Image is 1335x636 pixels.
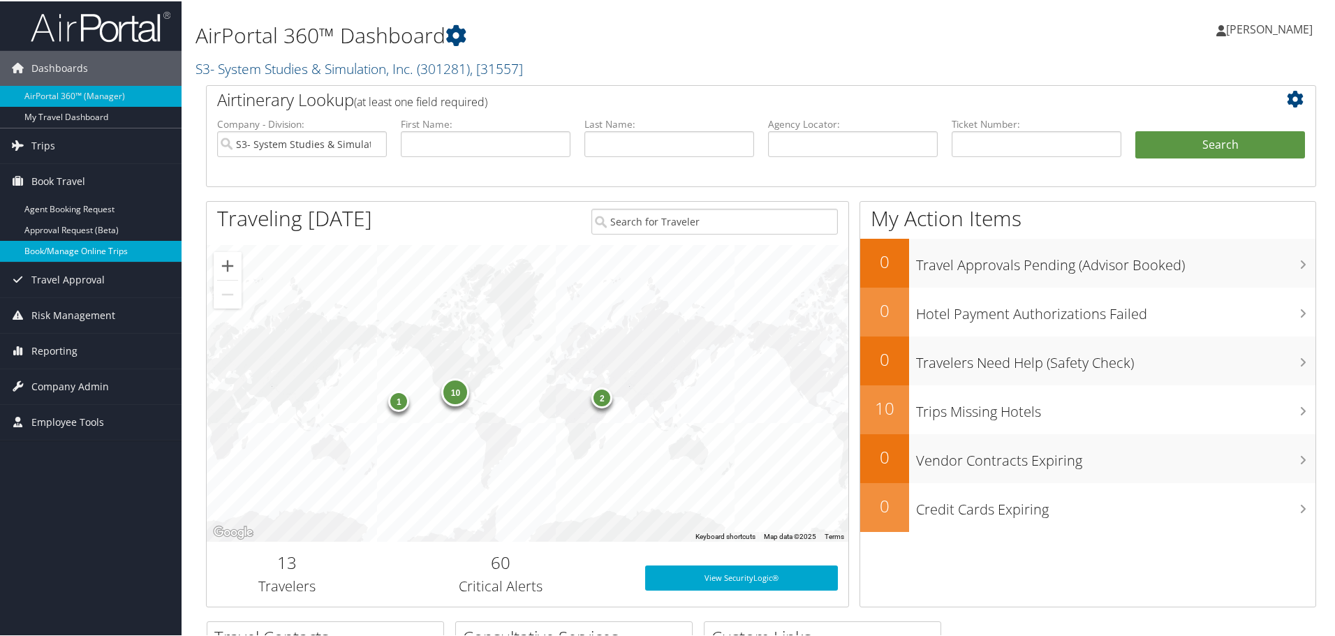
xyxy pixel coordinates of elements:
label: Ticket Number: [952,116,1121,130]
span: Risk Management [31,297,115,332]
label: Last Name: [584,116,754,130]
img: airportal-logo.png [31,9,170,42]
h2: Airtinerary Lookup [217,87,1213,110]
h2: 0 [860,346,909,370]
button: Keyboard shortcuts [695,531,755,540]
span: Trips [31,127,55,162]
span: Reporting [31,332,78,367]
h2: 0 [860,493,909,517]
h2: 60 [378,549,624,573]
span: Dashboards [31,50,88,84]
h3: Credit Cards Expiring [916,491,1315,518]
input: Search for Traveler [591,207,838,233]
span: ( 301281 ) [417,58,470,77]
h1: AirPortal 360™ Dashboard [196,20,950,49]
h3: Critical Alerts [378,575,624,595]
div: 2 [591,385,612,406]
span: [PERSON_NAME] [1226,20,1313,36]
a: Open this area in Google Maps (opens a new window) [210,522,256,540]
div: 10 [441,377,469,405]
div: 1 [388,390,409,411]
span: Employee Tools [31,404,104,438]
span: , [ 31557 ] [470,58,523,77]
span: (at least one field required) [354,93,487,108]
h1: Traveling [DATE] [217,202,372,232]
span: Travel Approval [31,261,105,296]
h2: 10 [860,395,909,419]
a: 0Travel Approvals Pending (Advisor Booked) [860,237,1315,286]
h2: 13 [217,549,357,573]
h2: 0 [860,297,909,321]
a: 0Hotel Payment Authorizations Failed [860,286,1315,335]
label: First Name: [401,116,570,130]
a: Terms (opens in new tab) [825,531,844,539]
h3: Vendor Contracts Expiring [916,443,1315,469]
a: View SecurityLogic® [645,564,838,589]
button: Zoom out [214,279,242,307]
a: 10Trips Missing Hotels [860,384,1315,433]
label: Company - Division: [217,116,387,130]
h3: Travelers Need Help (Safety Check) [916,345,1315,371]
h3: Trips Missing Hotels [916,394,1315,420]
a: 0Vendor Contracts Expiring [860,433,1315,482]
img: Google [210,522,256,540]
a: S3- System Studies & Simulation, Inc. [196,58,523,77]
span: Book Travel [31,163,85,198]
h3: Travel Approvals Pending (Advisor Booked) [916,247,1315,274]
button: Zoom in [214,251,242,279]
h1: My Action Items [860,202,1315,232]
h2: 0 [860,444,909,468]
h3: Travelers [217,575,357,595]
a: 0Credit Cards Expiring [860,482,1315,531]
label: Agency Locator: [768,116,938,130]
button: Search [1135,130,1305,158]
span: Map data ©2025 [764,531,816,539]
span: Company Admin [31,368,109,403]
a: 0Travelers Need Help (Safety Check) [860,335,1315,384]
a: [PERSON_NAME] [1216,7,1327,49]
h2: 0 [860,249,909,272]
h3: Hotel Payment Authorizations Failed [916,296,1315,323]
